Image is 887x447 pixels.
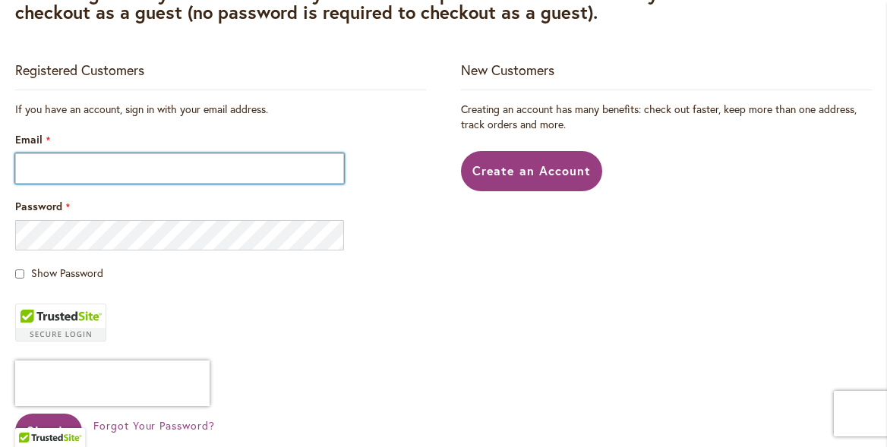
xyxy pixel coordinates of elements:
span: Password [15,199,62,213]
iframe: reCAPTCHA [15,360,210,406]
p: Creating an account has many benefits: check out faster, keep more than one address, track orders... [461,102,872,132]
div: TrustedSite Certified [15,304,106,342]
span: Forgot Your Password? [93,418,215,433]
span: Create an Account [472,162,592,178]
strong: New Customers [461,61,554,79]
a: Forgot Your Password? [93,418,215,433]
div: If you have an account, sign in with your email address. [15,102,426,117]
span: Email [15,132,43,146]
iframe: Launch Accessibility Center [11,393,54,436]
span: Show Password [31,266,103,280]
strong: Registered Customers [15,61,144,79]
a: Create an Account [461,151,603,191]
